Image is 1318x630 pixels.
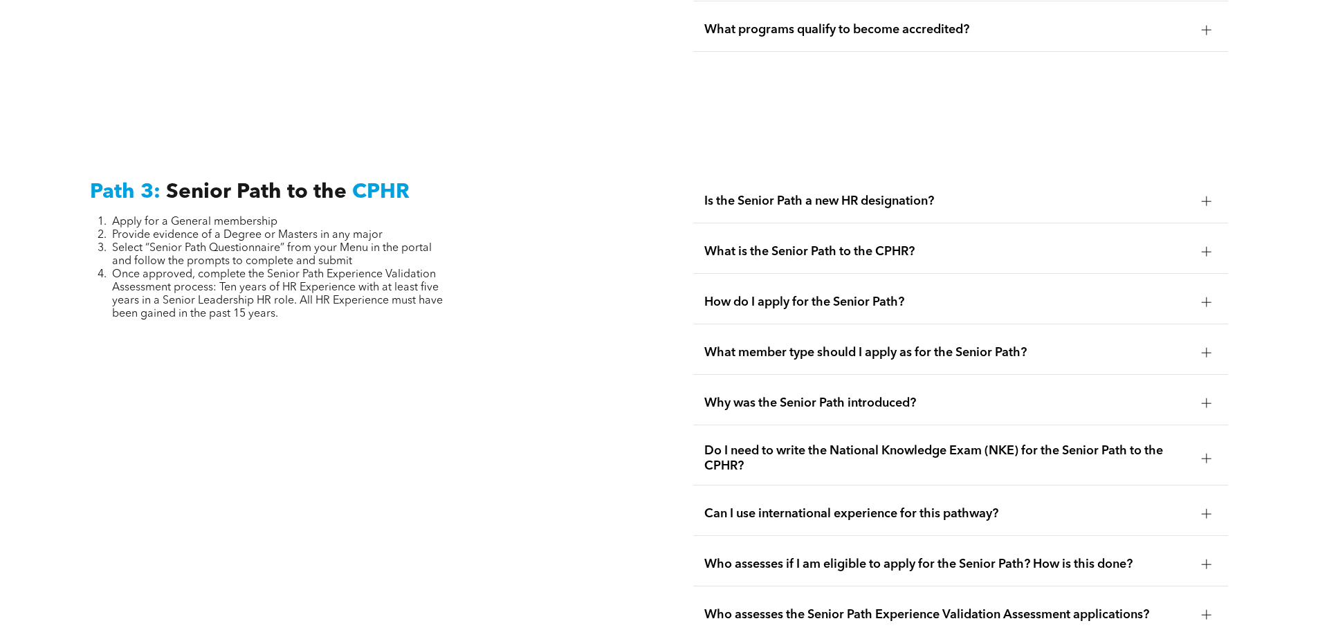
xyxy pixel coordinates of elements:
span: Do I need to write the National Knowledge Exam (NKE) for the Senior Path to the CPHR? [704,443,1191,474]
span: Who assesses the Senior Path Experience Validation Assessment applications? [704,607,1191,622]
span: How do I apply for the Senior Path? [704,295,1191,310]
span: Path 3: [90,182,161,203]
span: What member type should I apply as for the Senior Path? [704,345,1191,360]
span: Senior Path to the [166,182,347,203]
span: CPHR [352,182,410,203]
span: What is the Senior Path to the CPHR? [704,244,1191,259]
span: Once approved, complete the Senior Path Experience Validation Assessment process: Ten years of HR... [112,269,443,319]
span: Select “Senior Path Questionnaire” from your Menu in the portal and follow the prompts to complet... [112,243,432,267]
span: Is the Senior Path a new HR designation? [704,194,1191,209]
span: Why was the Senior Path introduced? [704,396,1191,411]
span: What programs qualify to become accredited? [704,22,1191,37]
span: Apply for a General membership [112,216,277,228]
span: Who assesses if I am eligible to apply for the Senior Path? How is this done? [704,557,1191,572]
span: Provide evidence of a Degree or Masters in any major [112,230,383,241]
span: Can I use international experience for this pathway? [704,506,1191,521]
